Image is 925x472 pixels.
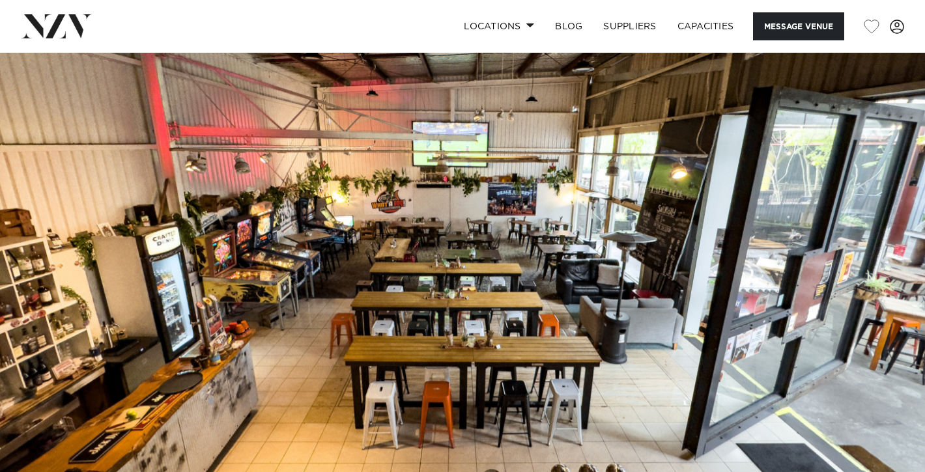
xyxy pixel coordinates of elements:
[593,12,666,40] a: SUPPLIERS
[453,12,545,40] a: Locations
[667,12,745,40] a: Capacities
[545,12,593,40] a: BLOG
[753,12,844,40] button: Message Venue
[21,14,92,38] img: nzv-logo.png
